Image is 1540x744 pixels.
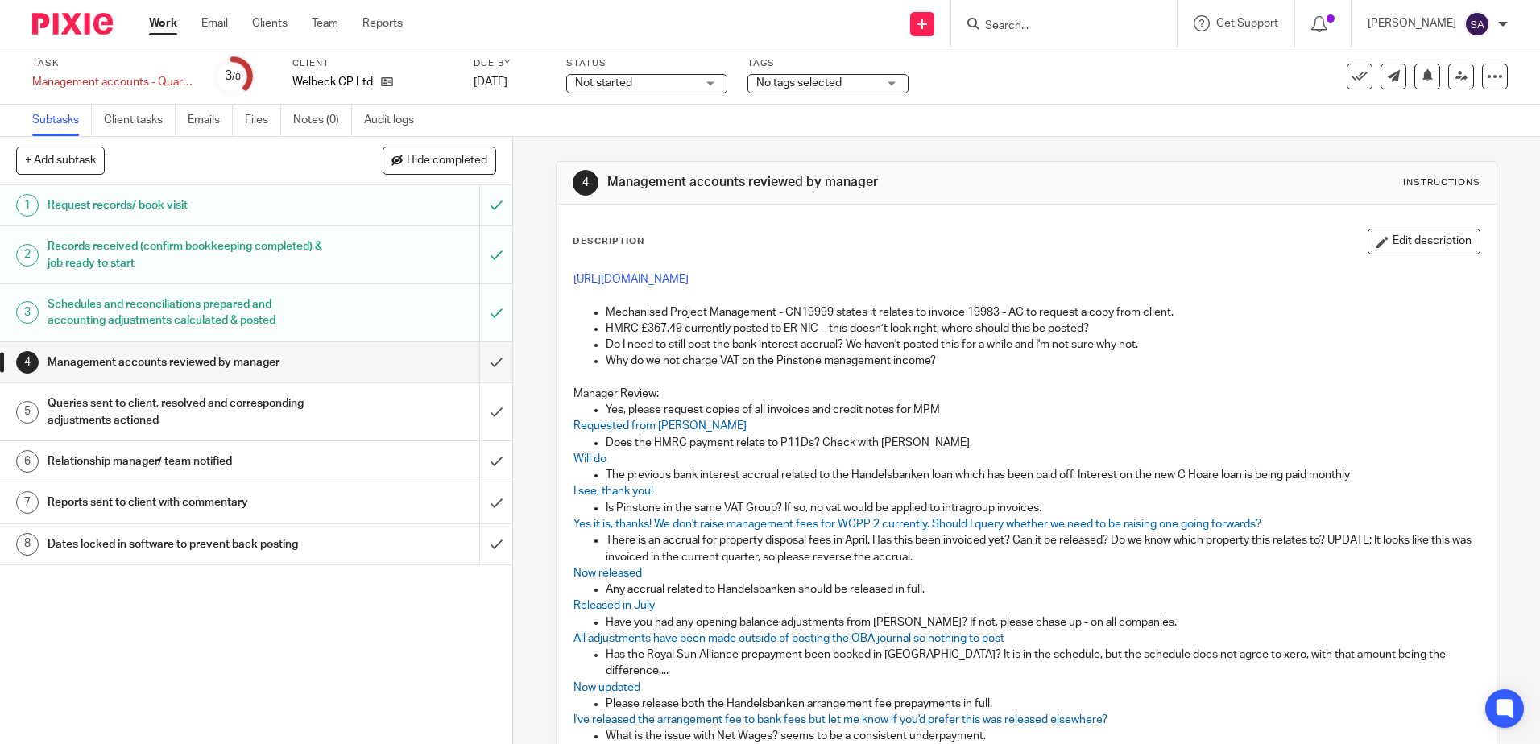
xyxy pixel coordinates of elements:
[32,13,113,35] img: Pixie
[607,174,1061,191] h1: Management accounts reviewed by manager
[606,435,1479,451] p: Does the HMRC payment relate to P11Ds? Check with [PERSON_NAME].
[48,391,325,432] h1: Queries sent to client, resolved and corresponding adjustments actioned
[606,353,1479,369] p: Why do we not charge VAT on the Pinstone management income?
[575,77,632,89] span: Not started
[32,74,193,90] div: Management accounts - Quarterly
[573,420,747,432] span: Requested from [PERSON_NAME]
[1403,176,1480,189] div: Instructions
[606,581,1479,597] p: Any accrual related to Handelsbanken should be released in full.
[16,401,39,424] div: 5
[16,301,39,324] div: 3
[32,57,193,70] label: Task
[292,57,453,70] label: Client
[16,491,39,514] div: 7
[474,76,507,88] span: [DATE]
[983,19,1128,34] input: Search
[1464,11,1490,37] img: svg%3E
[756,77,842,89] span: No tags selected
[606,728,1479,744] p: What is the issue with Net Wages? seems to be a consistent underpayment.
[573,486,653,497] span: I see, thank you!
[606,696,1479,712] p: Please release both the Handelsbanken arrangement fee prepayments in full.
[573,274,689,285] a: [URL][DOMAIN_NAME]
[573,714,1107,725] span: I've released the arrangement fee to bank fees but let me know if you'd prefer this was released ...
[606,647,1479,680] p: Has the Royal Sun Alliance prepayment been booked in [GEOGRAPHIC_DATA]? It is in the schedule, bu...
[573,568,642,579] span: Now released
[606,467,1479,483] p: The previous bank interest accrual related to the Handelsbanken loan which has been paid off. Int...
[149,15,177,31] a: Work
[362,15,403,31] a: Reports
[225,67,241,85] div: 3
[16,533,39,556] div: 8
[606,304,1479,320] p: Mechanised Project Management - CN19999 states it relates to invoice 19983 - AC to request a copy...
[573,600,655,611] span: Released in July
[48,490,325,515] h1: Reports sent to client with commentary
[606,500,1479,516] p: Is Pinstone in the same VAT Group? If so, no vat would be applied to intragroup invoices.
[16,351,39,374] div: 4
[252,15,288,31] a: Clients
[48,449,325,473] h1: Relationship manager/ team notified
[312,15,338,31] a: Team
[1368,15,1456,31] p: [PERSON_NAME]
[573,386,1479,402] p: Manager Review:
[16,147,105,174] button: + Add subtask
[48,292,325,333] h1: Schedules and reconciliations prepared and accounting adjustments calculated & posted
[606,532,1479,565] p: There is an accrual for property disposal fees in April. Has this been invoiced yet? Can it be re...
[364,105,426,136] a: Audit logs
[573,453,606,465] span: Will do
[573,682,640,693] span: Now updated
[188,105,233,136] a: Emails
[606,320,1479,337] p: HMRC £367.49 currently posted to ER NIC – this doesn’t look right, where should this be posted?
[16,244,39,267] div: 2
[48,350,325,374] h1: Management accounts reviewed by manager
[573,235,644,248] p: Description
[16,194,39,217] div: 1
[747,57,909,70] label: Tags
[1216,18,1278,29] span: Get Support
[48,532,325,556] h1: Dates locked in software to prevent back posting
[1368,229,1480,254] button: Edit description
[48,193,325,217] h1: Request records/ book visit
[293,105,352,136] a: Notes (0)
[474,57,546,70] label: Due by
[245,105,281,136] a: Files
[292,74,373,90] p: Welbeck CP Ltd
[104,105,176,136] a: Client tasks
[32,105,92,136] a: Subtasks
[566,57,727,70] label: Status
[573,633,1004,644] span: All adjustments have been made outside of posting the OBA journal so nothing to post
[606,337,1479,353] p: Do I need to still post the bank interest accrual? We haven't posted this for a while and I'm not...
[573,519,1261,530] span: Yes it is, thanks! We don't raise management fees for WCPP 2 currently. Should I query whether we...
[201,15,228,31] a: Email
[606,614,1479,630] p: Have you had any opening balance adjustments from [PERSON_NAME]? If not, please chase up - on all...
[606,402,1479,418] p: Yes, please request copies of all invoices and credit notes for MPM
[573,170,598,196] div: 4
[407,155,487,167] span: Hide completed
[16,450,39,473] div: 6
[383,147,496,174] button: Hide completed
[232,72,241,81] small: /8
[48,234,325,275] h1: Records received (confirm bookkeeping completed) & job ready to start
